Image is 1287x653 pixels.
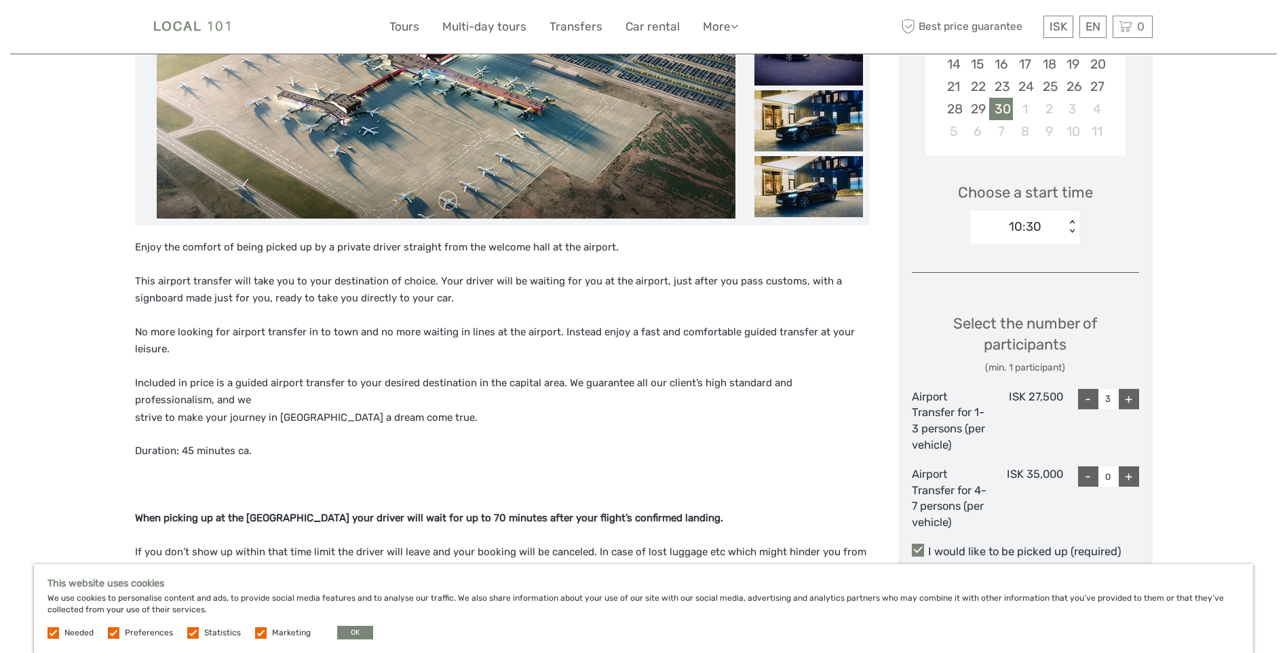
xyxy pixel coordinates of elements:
[958,182,1093,203] span: Choose a start time
[912,361,1139,375] div: (min. 1 participant)
[754,90,863,151] img: bb7e82e5124145e5901701764a956d0f_slider_thumbnail.jpg
[135,443,870,460] p: Duration: 45 minutes ca.
[1135,20,1147,33] span: 0
[1037,120,1061,143] div: Choose Thursday, October 9th, 2025
[1078,466,1098,487] div: -
[204,627,241,639] label: Statistics
[1013,120,1037,143] div: Choose Wednesday, October 8th, 2025
[754,24,863,86] img: b0440060a96740b0b900286ee658dd10_slider_thumbnail.jpeg
[912,544,1139,560] label: I would like to be picked up (required)
[1037,75,1061,98] div: Choose Thursday, September 25th, 2025
[1078,389,1098,409] div: -
[1061,98,1085,120] div: Choose Friday, October 3rd, 2025
[942,53,965,75] div: Choose Sunday, September 14th, 2025
[942,75,965,98] div: Choose Sunday, September 21st, 2025
[135,239,870,257] p: Enjoy the comfort of being picked up by a private driver straight from the welcome hall at the ai...
[1067,220,1078,234] div: < >
[1037,53,1061,75] div: Choose Thursday, September 18th, 2025
[156,21,172,37] button: Open LiveChat chat widget
[1037,98,1061,120] div: Choose Thursday, October 2nd, 2025
[19,24,153,35] p: We're away right now. Please check back later!
[389,17,419,37] a: Tours
[135,10,251,43] img: Local 101
[989,120,1013,143] div: Choose Tuesday, October 7th, 2025
[703,17,738,37] a: More
[1009,218,1041,236] div: 10:30
[989,75,1013,98] div: Choose Tuesday, September 23rd, 2025
[1061,75,1085,98] div: Choose Friday, September 26th, 2025
[442,17,526,37] a: Multi-day tours
[1013,53,1037,75] div: Choose Wednesday, September 17th, 2025
[64,627,94,639] label: Needed
[550,17,602,37] a: Transfers
[987,466,1063,530] div: ISK 35,000
[47,578,1240,589] h5: This website uses cookies
[125,627,173,639] label: Preferences
[135,375,870,427] p: Included in price is a guided airport transfer to your desired destination in the capital area. W...
[965,75,989,98] div: Choose Monday, September 22nd, 2025
[1013,98,1037,120] div: Choose Wednesday, October 1st, 2025
[1085,53,1109,75] div: Choose Saturday, September 20th, 2025
[135,273,870,307] p: This airport transfer will take you to your destination of choice. Your driver will be waiting fo...
[912,313,1139,375] div: Select the number of participants
[989,98,1013,120] div: Choose Tuesday, September 30th, 2025
[942,98,965,120] div: Choose Sunday, September 28th, 2025
[337,626,373,639] button: OK
[1079,16,1107,38] div: EN
[912,466,988,530] div: Airport Transfer for 4-7 persons (per vehicle)
[272,627,311,639] label: Marketing
[965,120,989,143] div: Choose Monday, October 6th, 2025
[1061,120,1085,143] div: Choose Friday, October 10th, 2025
[754,156,863,217] img: 6753475544474535b87e047c1beee227_slider_thumbnail.jpeg
[989,53,1013,75] div: Choose Tuesday, September 16th, 2025
[1119,466,1139,487] div: +
[965,98,989,120] div: Choose Monday, September 29th, 2025
[34,564,1253,653] div: We use cookies to personalise content and ads, to provide social media features and to analyse ou...
[1013,75,1037,98] div: Choose Wednesday, September 24th, 2025
[965,53,989,75] div: Choose Monday, September 15th, 2025
[135,512,723,524] strong: When picking up at the [GEOGRAPHIC_DATA] your driver will wait for up to 70 minutes after your fl...
[929,7,1121,143] div: month 2025-09
[1050,20,1067,33] span: ISK
[135,544,870,596] p: If you don’t show up within that time limit the driver will leave and your booking will be cancel...
[1085,120,1109,143] div: Choose Saturday, October 11th, 2025
[987,389,1063,453] div: ISK 27,500
[1085,98,1109,120] div: Choose Saturday, October 4th, 2025
[1061,53,1085,75] div: Choose Friday, September 19th, 2025
[912,389,988,453] div: Airport Transfer for 1-3 persons (per vehicle)
[898,16,1040,38] span: Best price guarantee
[1119,389,1139,409] div: +
[942,120,965,143] div: Choose Sunday, October 5th, 2025
[135,324,870,358] p: No more looking for airport transfer in to town and no more waiting in lines at the airport. Inst...
[626,17,680,37] a: Car rental
[1085,75,1109,98] div: Choose Saturday, September 27th, 2025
